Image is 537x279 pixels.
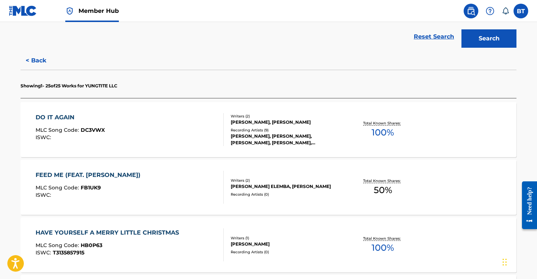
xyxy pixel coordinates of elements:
[502,7,509,15] div: Notifications
[363,236,402,241] p: Total Known Shares:
[410,29,458,45] a: Reset Search
[231,178,341,183] div: Writers ( 2 )
[36,228,183,237] div: HAVE YOURSELF A MERRY LITTLE CHRISTMAS
[231,249,341,255] div: Recording Artists ( 0 )
[53,249,84,256] span: T3135857915
[464,4,478,18] a: Public Search
[231,113,341,119] div: Writers ( 2 )
[231,192,341,197] div: Recording Artists ( 0 )
[36,242,81,249] span: MLC Song Code :
[363,178,402,184] p: Total Known Shares:
[36,249,53,256] span: ISWC :
[231,241,341,247] div: [PERSON_NAME]
[21,102,516,157] a: DO IT AGAINMLC Song Code:DC3VWXISWC:Writers (2)[PERSON_NAME], [PERSON_NAME]Recording Artists (9)[...
[231,235,341,241] div: Writers ( 1 )
[483,4,497,18] div: Help
[81,184,101,191] span: FB1UK9
[36,171,144,180] div: FEED ME (FEAT. [PERSON_NAME])
[461,29,516,48] button: Search
[21,51,65,70] button: < Back
[9,6,37,16] img: MLC Logo
[78,7,119,15] span: Member Hub
[514,4,528,18] div: User Menu
[503,251,507,273] div: Drag
[231,133,341,146] div: [PERSON_NAME], [PERSON_NAME], [PERSON_NAME], [PERSON_NAME], [PERSON_NAME]
[231,119,341,126] div: [PERSON_NAME], [PERSON_NAME]
[21,217,516,272] a: HAVE YOURSELF A MERRY LITTLE CHRISTMASMLC Song Code:HB0P63ISWC:T3135857915Writers (1)[PERSON_NAME...
[374,184,392,197] span: 50 %
[36,134,53,141] span: ISWC :
[21,160,516,215] a: FEED ME (FEAT. [PERSON_NAME])MLC Song Code:FB1UK9ISWC:Writers (2)[PERSON_NAME] ELEMBA, [PERSON_NA...
[486,7,494,15] img: help
[372,241,394,254] span: 100 %
[363,120,402,126] p: Total Known Shares:
[65,7,74,15] img: Top Rightsholder
[36,192,53,198] span: ISWC :
[81,242,102,249] span: HB0P63
[21,83,117,89] p: Showing 1 - 25 of 25 Works for YUNGTITE LLC
[467,7,475,15] img: search
[516,176,537,235] iframe: Resource Center
[36,184,81,191] span: MLC Song Code :
[36,127,81,133] span: MLC Song Code :
[231,183,341,190] div: [PERSON_NAME] ELEMBA, [PERSON_NAME]
[372,126,394,139] span: 100 %
[81,127,105,133] span: DC3VWX
[36,113,105,122] div: DO IT AGAIN
[500,244,537,279] iframe: Chat Widget
[231,127,341,133] div: Recording Artists ( 9 )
